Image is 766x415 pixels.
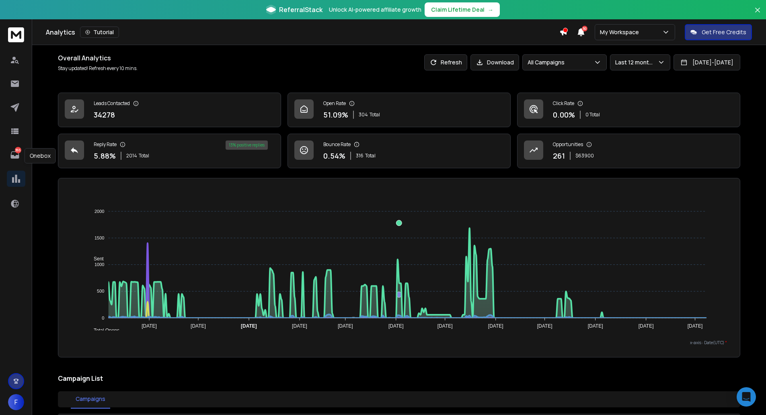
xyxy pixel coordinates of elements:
[46,27,559,38] div: Analytics
[94,141,117,148] p: Reply Rate
[487,58,514,66] p: Download
[88,328,119,333] span: Total Opens
[365,153,376,159] span: Total
[737,387,756,407] div: Open Intercom Messenger
[8,394,24,410] button: F
[88,256,104,262] span: Sent
[528,58,568,66] p: All Campaigns
[588,323,603,329] tspan: [DATE]
[191,323,206,329] tspan: [DATE]
[615,58,657,66] p: Last 12 months
[585,111,600,118] p: 0 Total
[553,141,583,148] p: Opportunities
[292,323,307,329] tspan: [DATE]
[388,323,404,329] tspan: [DATE]
[702,28,746,36] p: Get Free Credits
[553,150,565,161] p: 261
[58,65,138,72] p: Stay updated! Refresh every 10 mins.
[94,262,104,267] tspan: 1000
[329,6,421,14] p: Unlock AI-powered affiliate growth
[323,150,345,161] p: 0.54 %
[279,5,322,14] span: ReferralStack
[58,53,138,63] h1: Overall Analytics
[58,134,281,168] a: Reply Rate5.88%2014Total13% positive replies
[94,109,115,120] p: 34278
[517,93,740,127] a: Click Rate0.00%0 Total
[15,147,21,153] p: 365
[323,100,346,107] p: Open Rate
[370,111,380,118] span: Total
[241,323,257,329] tspan: [DATE]
[94,100,130,107] p: Leads Contacted
[470,54,519,70] button: Download
[582,26,587,31] span: 50
[553,100,574,107] p: Click Rate
[288,93,511,127] a: Open Rate51.09%304Total
[139,153,149,159] span: Total
[80,27,119,38] button: Tutorial
[142,323,157,329] tspan: [DATE]
[126,153,137,159] span: 2014
[441,58,462,66] p: Refresh
[226,140,268,150] div: 13 % positive replies
[58,93,281,127] a: Leads Contacted34278
[674,54,740,70] button: [DATE]-[DATE]
[288,134,511,168] a: Bounce Rate0.54%316Total
[338,323,353,329] tspan: [DATE]
[71,390,110,409] button: Campaigns
[537,323,552,329] tspan: [DATE]
[94,235,104,240] tspan: 1500
[553,109,575,120] p: 0.00 %
[94,209,104,214] tspan: 2000
[488,6,493,14] span: →
[97,289,104,293] tspan: 500
[71,340,727,346] p: x-axis : Date(UTC)
[359,111,368,118] span: 304
[424,54,467,70] button: Refresh
[356,153,363,159] span: 316
[58,374,740,383] h2: Campaign List
[639,323,654,329] tspan: [DATE]
[323,141,351,148] p: Bounce Rate
[94,150,116,161] p: 5.88 %
[323,109,348,120] p: 51.09 %
[437,323,453,329] tspan: [DATE]
[517,134,740,168] a: Opportunities261$63900
[25,148,56,163] div: Onebox
[685,24,752,40] button: Get Free Credits
[600,28,642,36] p: My Workspace
[688,323,703,329] tspan: [DATE]
[7,147,23,163] a: 365
[488,323,503,329] tspan: [DATE]
[575,153,594,159] p: $ 63900
[752,5,763,24] button: Close banner
[425,2,500,17] button: Claim Lifetime Deal→
[102,316,104,320] tspan: 0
